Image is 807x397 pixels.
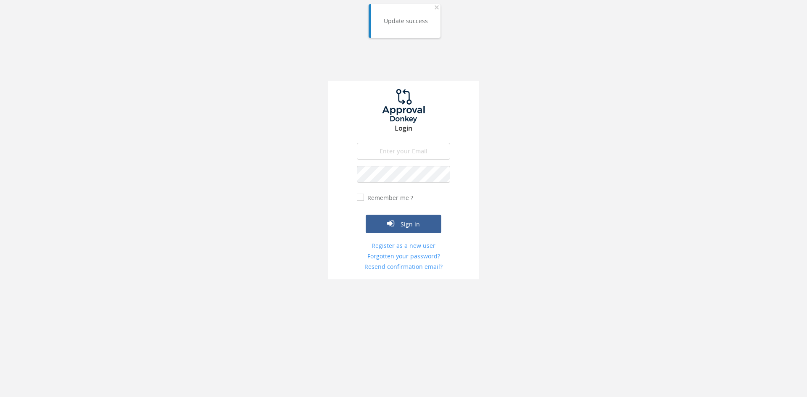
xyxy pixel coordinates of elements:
[357,263,450,271] a: Resend confirmation email?
[357,143,450,160] input: Enter your Email
[372,89,435,123] img: logo.png
[357,252,450,260] a: Forgotten your password?
[384,17,428,25] div: Update success
[328,125,479,132] h3: Login
[365,194,413,202] label: Remember me ?
[366,215,441,233] button: Sign in
[357,242,450,250] a: Register as a new user
[434,1,439,13] span: ×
